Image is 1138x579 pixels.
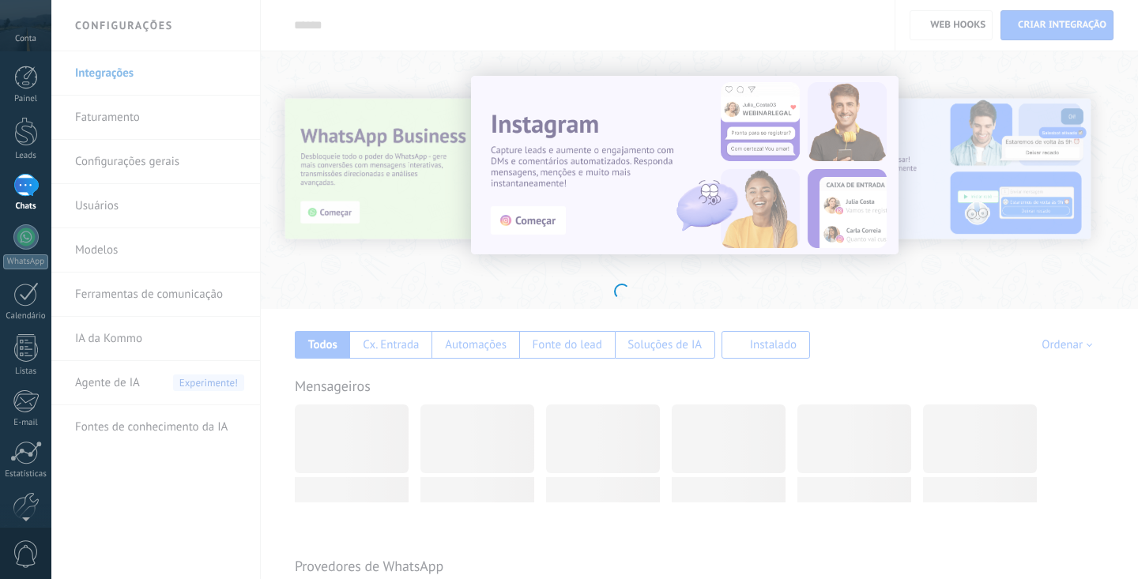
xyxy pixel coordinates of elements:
[3,418,49,428] div: E-mail
[3,94,49,104] div: Painel
[3,151,49,161] div: Leads
[3,311,49,321] div: Calendário
[3,254,48,269] div: WhatsApp
[15,34,36,44] span: Conta
[3,469,49,479] div: Estatísticas
[3,201,49,212] div: Chats
[3,367,49,377] div: Listas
